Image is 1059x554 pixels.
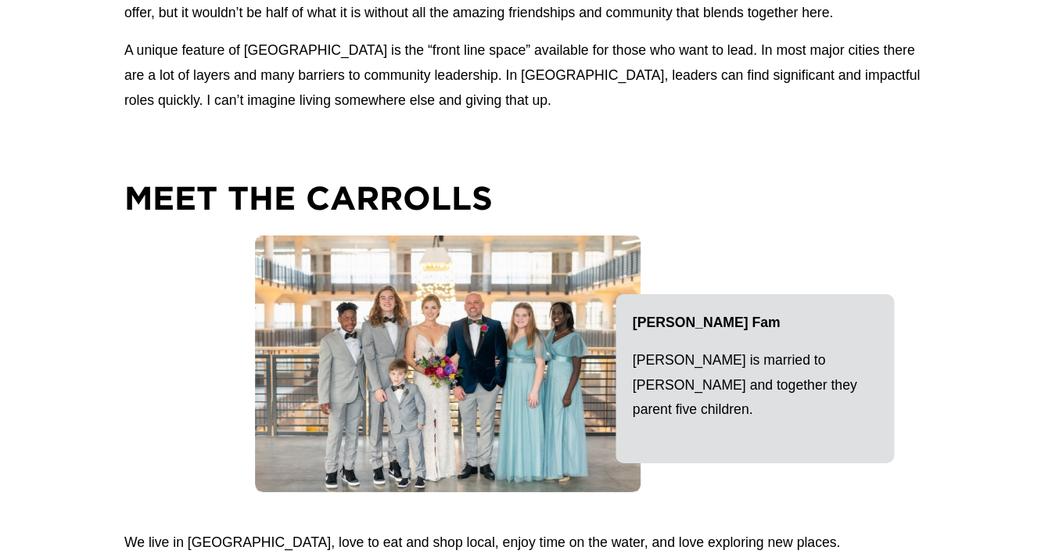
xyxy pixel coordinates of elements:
[124,176,935,219] h2: MEET THE carrolls
[633,348,878,423] p: [PERSON_NAME] is married to [PERSON_NAME] and together they parent five children.
[124,38,935,113] p: A unique feature of [GEOGRAPHIC_DATA] is the “front line space” available for those who want to l...
[633,315,781,330] strong: [PERSON_NAME] Fam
